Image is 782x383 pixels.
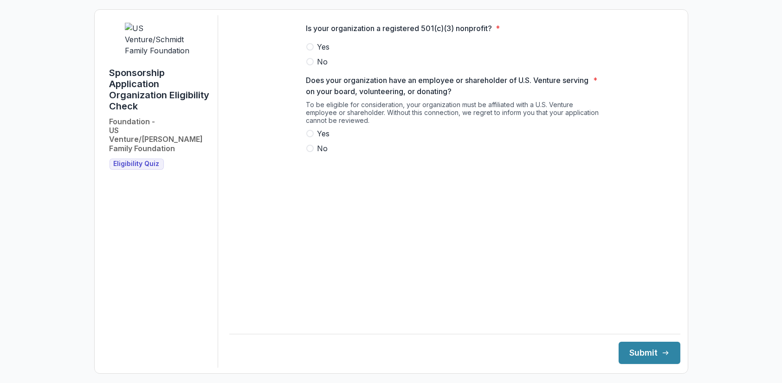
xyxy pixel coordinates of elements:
[317,143,328,154] span: No
[306,75,590,97] p: Does your organization have an employee or shareholder of U.S. Venture serving on your board, vol...
[619,342,680,364] button: Submit
[125,23,194,56] img: US Venture/Schmidt Family Foundation
[110,117,210,153] h2: Foundation - US Venture/[PERSON_NAME] Family Foundation
[306,101,603,128] div: To be eligible for consideration, your organization must be affiliated with a U.S. Venture employ...
[306,23,492,34] p: Is your organization a registered 501(c)(3) nonprofit?
[317,41,330,52] span: Yes
[317,128,330,139] span: Yes
[110,67,210,112] h1: Sponsorship Application Organization Eligibility Check
[114,160,160,168] span: Eligibility Quiz
[317,56,328,67] span: No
